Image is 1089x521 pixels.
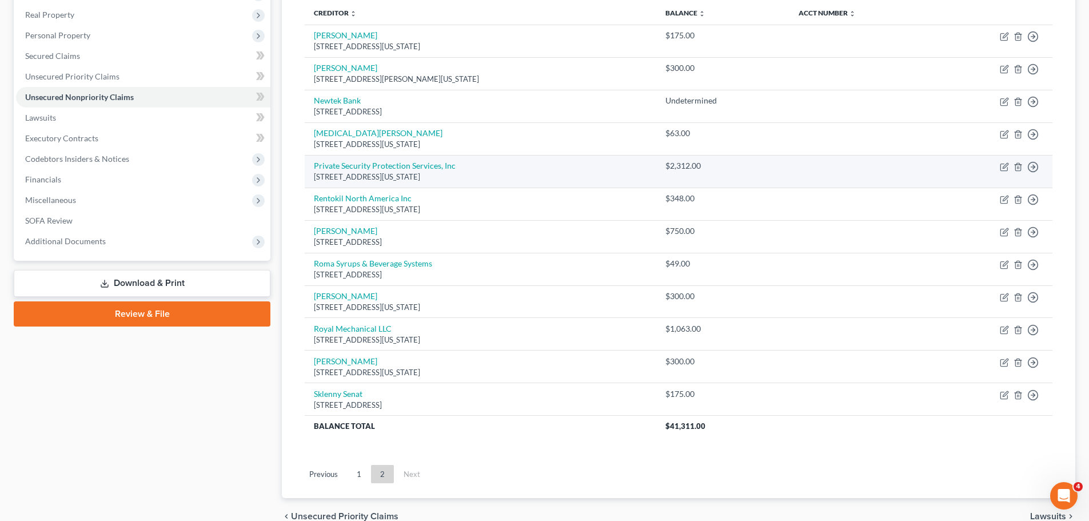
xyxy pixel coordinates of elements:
a: 1 [348,465,370,483]
a: Private Security Protection Services, Inc [314,161,456,170]
span: Lawsuits [1030,512,1066,521]
div: $2,312.00 [665,160,781,172]
div: $750.00 [665,225,781,237]
iframe: Intercom live chat [1050,482,1078,510]
button: chevron_left Unsecured Priority Claims [282,512,398,521]
i: chevron_left [282,512,291,521]
th: Balance Total [305,416,656,436]
div: $300.00 [665,291,781,302]
i: unfold_more [350,10,357,17]
span: 4 [1074,482,1083,491]
span: Lawsuits [25,113,56,122]
div: [STREET_ADDRESS][PERSON_NAME][US_STATE] [314,74,647,85]
a: Previous [300,465,347,483]
span: Unsecured Nonpriority Claims [25,92,134,102]
i: chevron_right [1066,512,1075,521]
a: Unsecured Priority Claims [16,66,270,87]
a: [PERSON_NAME] [314,30,377,40]
div: [STREET_ADDRESS][US_STATE] [314,335,647,345]
div: [STREET_ADDRESS] [314,106,647,117]
div: [STREET_ADDRESS][US_STATE] [314,139,647,150]
a: Lawsuits [16,108,270,128]
i: unfold_more [699,10,705,17]
a: SOFA Review [16,210,270,231]
span: Additional Documents [25,236,106,246]
div: $300.00 [665,62,781,74]
span: Codebtors Insiders & Notices [25,154,129,164]
a: [PERSON_NAME] [314,291,377,301]
span: Unsecured Priority Claims [25,71,119,81]
span: SOFA Review [25,216,73,225]
a: Download & Print [14,270,270,297]
i: unfold_more [849,10,856,17]
a: Review & File [14,301,270,327]
div: $49.00 [665,258,781,269]
span: Miscellaneous [25,195,76,205]
a: 2 [371,465,394,483]
div: $1,063.00 [665,323,781,335]
div: [STREET_ADDRESS] [314,237,647,248]
a: Rentokil North America Inc [314,193,412,203]
a: Newtek Bank [314,96,361,105]
button: Lawsuits chevron_right [1030,512,1075,521]
div: $175.00 [665,30,781,41]
span: Unsecured Priority Claims [291,512,398,521]
a: Sklenny Senat [314,389,362,399]
div: [STREET_ADDRESS][US_STATE] [314,172,647,182]
div: $348.00 [665,193,781,204]
a: Royal Mechanical LLC [314,324,392,333]
a: Secured Claims [16,46,270,66]
div: Undetermined [665,95,781,106]
div: [STREET_ADDRESS][US_STATE] [314,41,647,52]
a: Executory Contracts [16,128,270,149]
a: [PERSON_NAME] [314,356,377,366]
div: [STREET_ADDRESS] [314,400,647,411]
div: [STREET_ADDRESS][US_STATE] [314,367,647,378]
span: Executory Contracts [25,133,98,143]
a: Roma Syrups & Beverage Systems [314,258,432,268]
span: Real Property [25,10,74,19]
span: $41,311.00 [665,421,705,431]
div: [STREET_ADDRESS][US_STATE] [314,302,647,313]
div: [STREET_ADDRESS] [314,269,647,280]
a: Unsecured Nonpriority Claims [16,87,270,108]
div: $175.00 [665,388,781,400]
a: [PERSON_NAME] [314,226,377,236]
a: Creditor unfold_more [314,9,357,17]
a: [PERSON_NAME] [314,63,377,73]
div: $63.00 [665,128,781,139]
a: Balance unfold_more [665,9,705,17]
div: [STREET_ADDRESS][US_STATE] [314,204,647,215]
span: Secured Claims [25,51,80,61]
span: Personal Property [25,30,90,40]
a: [MEDICAL_DATA][PERSON_NAME] [314,128,442,138]
span: Financials [25,174,61,184]
div: $300.00 [665,356,781,367]
a: Acct Number unfold_more [799,9,856,17]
